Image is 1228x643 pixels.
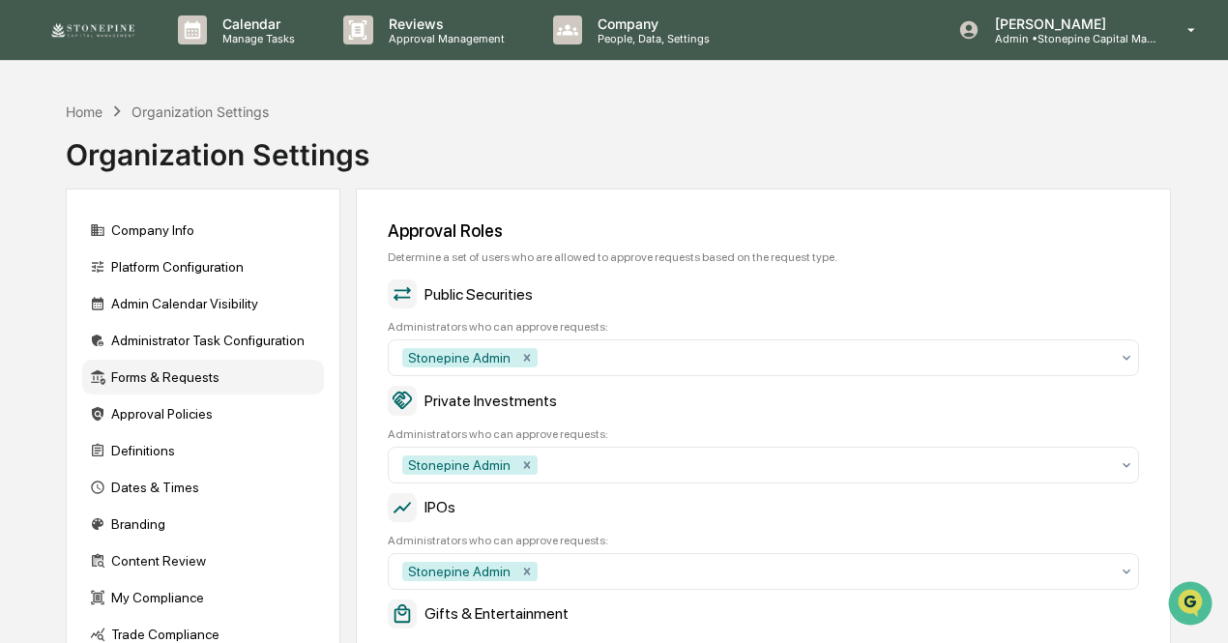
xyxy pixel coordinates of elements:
div: 🗄️ [140,413,156,428]
a: 🗄️Attestations [132,403,248,438]
span: Preclearance [39,411,125,430]
div: Past conversations [19,230,130,246]
div: Administrators who can approve requests: [388,320,1139,334]
p: Approval Management [373,32,514,45]
span: [PERSON_NAME] [60,278,157,294]
div: Remove Stonepine Admin [516,562,538,581]
div: Approval Policies [82,396,324,431]
a: 🔎Data Lookup [12,440,130,475]
div: Stonepine Admin [402,562,516,581]
div: Approval Roles [388,220,1139,241]
div: Content Review [82,543,324,578]
div: Platform Configuration [82,249,324,284]
div: My Compliance [82,580,324,615]
div: Company Info [82,213,324,248]
div: Private Investments [388,386,1139,415]
div: Administrators who can approve requests: [388,534,1139,547]
a: 🖐️Preclearance [12,403,132,438]
img: logo [46,20,139,40]
span: [PERSON_NAME] [60,331,157,346]
div: Dates & Times [82,470,324,505]
div: Forms & Requests [82,360,324,395]
p: Manage Tasks [207,32,305,45]
button: See all [300,226,352,249]
img: 1746055101610-c473b297-6a78-478c-a979-82029cc54cd1 [19,163,54,198]
img: 1746055101610-c473b297-6a78-478c-a979-82029cc54cd1 [39,279,54,295]
button: Start new chat [329,169,352,192]
div: We're available if you need us! [87,183,266,198]
div: Remove Stonepine Admin [516,455,538,475]
div: Public Securities [388,279,1139,308]
p: Admin • Stonepine Capital Management [979,32,1159,45]
span: [DATE] [171,278,211,294]
div: Admin Calendar Visibility [82,286,324,321]
img: 1746055101610-c473b297-6a78-478c-a979-82029cc54cd1 [39,332,54,347]
div: Home [66,103,102,120]
p: Company [582,15,719,32]
span: Data Lookup [39,448,122,467]
div: Stonepine Admin [402,455,516,475]
div: 🔎 [19,450,35,465]
div: Definitions [82,433,324,468]
span: • [161,331,167,346]
img: 8933085812038_c878075ebb4cc5468115_72.jpg [41,163,75,198]
img: Mark Michael Astarita [19,260,50,291]
div: IPOs [388,493,1139,522]
div: Organization Settings [132,103,269,120]
span: [DATE] [171,331,211,346]
div: Remove Stonepine Admin [516,348,538,367]
div: Gifts & Entertainment [388,599,1139,628]
div: Stonepine Admin [402,348,516,367]
a: Powered byPylon [136,478,234,493]
img: Jack Rasmussen [19,312,50,343]
div: Determine a set of users who are allowed to approve requests based on the request type. [388,250,1139,264]
div: Administrator Task Configuration [82,323,324,358]
div: Administrators who can approve requests: [388,427,1139,441]
iframe: Open customer support [1166,579,1218,631]
div: Branding [82,507,324,541]
p: Calendar [207,15,305,32]
p: People, Data, Settings [582,32,719,45]
p: Reviews [373,15,514,32]
div: Organization Settings [66,122,369,172]
span: Attestations [160,411,240,430]
div: Start new chat [87,163,317,183]
p: [PERSON_NAME] [979,15,1159,32]
span: • [161,278,167,294]
p: How can we help? [19,56,352,87]
span: Pylon [192,479,234,493]
div: 🖐️ [19,413,35,428]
